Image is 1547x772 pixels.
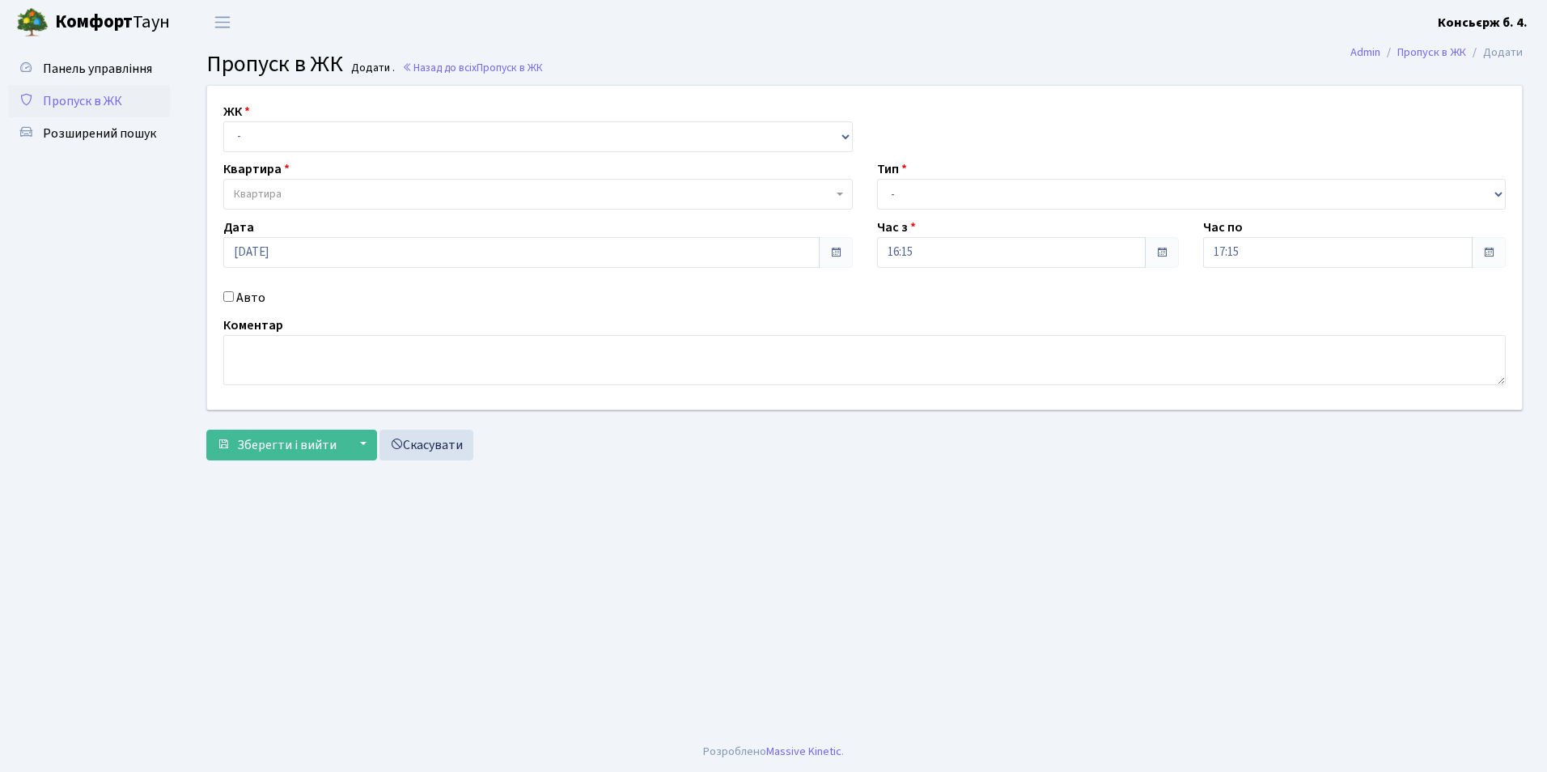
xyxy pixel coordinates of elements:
[1438,13,1528,32] a: Консьєрж б. 4.
[202,9,243,36] button: Переключити навігацію
[8,85,170,117] a: Пропуск в ЖК
[223,102,250,121] label: ЖК
[379,430,473,460] a: Скасувати
[1438,14,1528,32] b: Консьєрж б. 4.
[1466,44,1523,62] li: Додати
[234,186,282,202] span: Квартира
[223,159,290,179] label: Квартира
[703,743,844,761] div: Розроблено .
[348,62,395,75] small: Додати .
[206,430,347,460] button: Зберегти і вийти
[223,316,283,335] label: Коментар
[1397,44,1466,61] a: Пропуск в ЖК
[477,60,543,75] span: Пропуск в ЖК
[766,743,841,760] a: Massive Kinetic
[877,159,907,179] label: Тип
[16,6,49,39] img: logo.png
[237,436,337,454] span: Зберегти і вийти
[1350,44,1380,61] a: Admin
[1326,36,1547,70] nav: breadcrumb
[8,117,170,150] a: Розширений пошук
[43,60,152,78] span: Панель управління
[236,288,265,308] label: Авто
[55,9,133,35] b: Комфорт
[206,48,343,80] span: Пропуск в ЖК
[55,9,170,36] span: Таун
[43,92,122,110] span: Пропуск в ЖК
[402,60,543,75] a: Назад до всіхПропуск в ЖК
[8,53,170,85] a: Панель управління
[877,218,916,237] label: Час з
[43,125,156,142] span: Розширений пошук
[1203,218,1243,237] label: Час по
[223,218,254,237] label: Дата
